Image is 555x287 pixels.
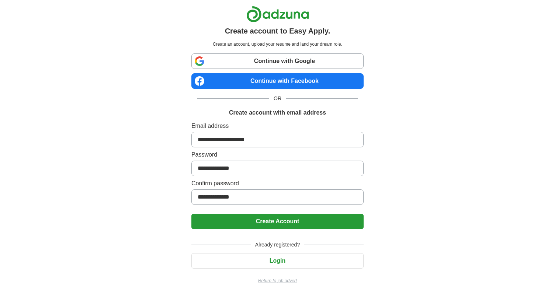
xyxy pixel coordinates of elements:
[191,179,364,188] label: Confirm password
[269,95,286,102] span: OR
[191,258,364,264] a: Login
[191,122,364,130] label: Email address
[191,53,364,69] a: Continue with Google
[193,41,362,48] p: Create an account, upload your resume and land your dream role.
[246,6,309,22] img: Adzuna logo
[191,277,364,284] a: Return to job advert
[191,214,364,229] button: Create Account
[225,25,330,36] h1: Create account to Easy Apply.
[251,241,304,249] span: Already registered?
[191,150,364,159] label: Password
[229,108,326,117] h1: Create account with email address
[191,73,364,89] a: Continue with Facebook
[191,253,364,269] button: Login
